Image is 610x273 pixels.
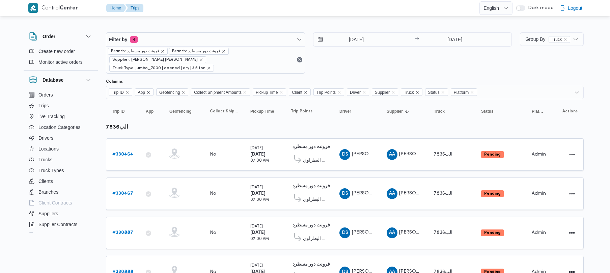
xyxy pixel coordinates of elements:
span: Collect Shipment Amounts [194,89,242,96]
span: Truck Type: jumbo_7000 | opened | dry | 3.5 ton [109,65,214,72]
span: Branch: فرونت دور مسطرد [172,48,220,54]
span: Trip Points [316,89,336,96]
b: Center [60,6,78,11]
button: Geofencing [167,106,200,117]
span: Pending [481,151,504,158]
button: Location Categories [26,122,95,133]
span: [PERSON_NAME] [PERSON_NAME] [399,230,477,235]
span: Trip Points [291,109,312,114]
span: Monitor active orders [38,58,83,66]
button: Remove Truck from selection in this group [415,90,419,94]
b: # 330467 [112,191,133,196]
button: remove selected entity [199,58,203,62]
span: Dark mode [525,5,554,11]
b: الب7836 [106,125,128,130]
span: Pending [481,229,504,236]
span: Status [481,109,494,114]
button: Client Contracts [26,197,95,208]
button: App [143,106,160,117]
span: DS [342,149,348,160]
button: Suppliers [26,208,95,219]
span: Trips [38,102,49,110]
span: Locations [38,145,59,153]
button: Remove Client from selection in this group [304,90,308,94]
button: remove selected entity [222,49,226,53]
input: Press the down key to open a popover containing a calendar. [313,33,390,46]
b: # 330464 [112,152,133,157]
span: Supplier: [PERSON_NAME] [PERSON_NAME] [112,57,198,63]
span: Geofencing [169,109,192,114]
span: Trucks [38,156,52,164]
button: Supplier Contracts [26,219,95,230]
span: Platform [454,89,469,96]
span: الب7836 [434,191,452,196]
h3: Database [43,76,63,84]
button: Monitor active orders [26,57,95,67]
span: DS [342,188,348,199]
div: Database [24,89,98,236]
span: 4 active filters [130,36,138,43]
span: Trip ID [112,89,124,96]
span: Group By Truck [525,36,570,42]
span: Trip ID [109,88,132,96]
b: [DATE] [250,191,266,196]
span: Trip ID [112,109,124,114]
div: Abadallah Aid Abadalsalam Abadalihafz [387,227,397,238]
span: Truck [434,109,445,114]
button: Actions [566,227,577,238]
b: [DATE] [250,152,266,157]
button: Remove Collect Shipment Amounts from selection in this group [243,90,247,94]
input: Press the down key to open a popover containing a calendar. [421,33,488,46]
button: Clients [26,176,95,187]
span: Collect Shipment Amounts [191,88,250,96]
button: Drivers [26,133,95,143]
span: Truck [549,36,570,43]
span: DS [342,227,348,238]
button: Locations [26,143,95,154]
span: AA [389,227,395,238]
span: Truck [404,89,414,96]
div: Dhiaa Shams Aldin Fthai Msalamai [339,188,350,199]
small: [DATE] [250,225,263,228]
span: سيركل كيه البطراوي [303,235,327,243]
button: Trips [125,4,143,12]
span: Truck [401,88,422,96]
b: فرونت دور مسطرد [293,145,330,149]
span: الب7836 [434,230,452,235]
span: live Tracking [38,112,65,120]
button: Open list of options [574,90,580,95]
span: Branch: فرونت دور مسطرد [108,48,168,55]
span: Clients [38,177,53,185]
label: Columns [106,79,123,84]
button: Status [478,106,522,117]
span: Location Categories [38,123,81,131]
span: AA [389,188,395,199]
button: Home [106,4,127,12]
span: Pickup Time [253,88,286,96]
b: Pending [484,231,501,235]
button: Database [29,76,92,84]
button: Remove Pickup Time from selection in this group [279,90,283,94]
button: Remove Supplier from selection in this group [391,90,395,94]
span: AA [389,149,395,160]
span: Collect Shipment Amounts [210,109,238,114]
b: فرونت دور مسطرد [293,223,330,227]
span: [PERSON_NAME][DEMOGRAPHIC_DATA] [352,152,444,156]
h3: Order [43,32,55,40]
span: App [146,109,154,114]
button: remove selected entity [563,37,567,42]
button: Create new order [26,46,95,57]
div: Dhiaa Shams Aldin Fthai Msalamai [339,149,350,160]
button: Order [29,32,92,40]
span: Supplier Contracts [38,220,77,228]
span: Branch: فرونت دور مسطرد [169,48,229,55]
span: سيركل كيه البطراوي [303,196,327,204]
span: Trip Points [313,88,344,96]
img: X8yXhbKr1z7QwAAAABJRU5ErkJggg== [28,3,38,13]
span: Supplier [372,88,398,96]
svg: Sorted in descending order [404,109,410,114]
button: Trucks [26,154,95,165]
span: Platform [451,88,477,96]
iframe: chat widget [7,246,28,266]
span: Geofencing [156,88,188,96]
